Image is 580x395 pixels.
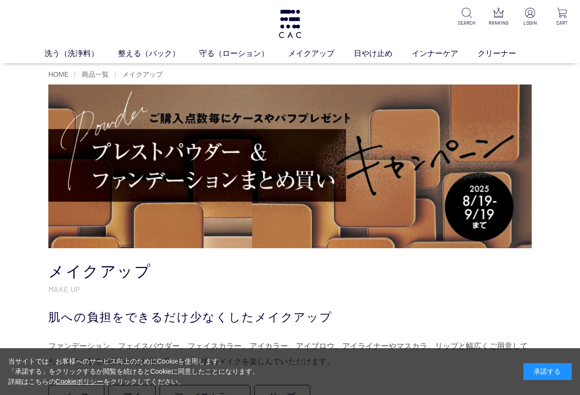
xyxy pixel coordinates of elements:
a: 守る（ローション） [199,48,288,59]
a: CART [552,8,572,27]
a: 日やけ止め [354,48,412,59]
p: RANKING [488,19,508,27]
a: RANKING [488,8,508,27]
span: 商品一覧 [82,71,109,78]
p: MAKE UP [48,284,532,294]
li: 〉 [114,70,165,79]
p: CART [552,19,572,27]
img: logo [277,10,303,38]
div: 承諾する [523,363,572,380]
a: Cookieポリシー [56,378,104,385]
a: HOME [48,71,69,78]
p: SEARCH [456,19,477,27]
a: インナーケア [412,48,478,59]
div: ファンデーション、フェイスパウダー、フェイスカラー、アイカラー、アイブロウ、アイライナーやマスカラ、リップと幅広くご用意しております。肌をいたわりながら、華やかな印象のメイクを楽しんでいただけます。 [48,339,532,369]
a: SEARCH [456,8,477,27]
div: 当サイトでは、お客様へのサービス向上のためにCookieを使用します。 「承諾する」をクリックするか閲覧を続けるとCookieに同意したことになります。 詳細はこちらの をクリックしてください。 [8,356,260,387]
a: 整える（パック） [118,48,199,59]
p: LOGIN [520,19,540,27]
span: メイクアップ [122,71,163,78]
a: LOGIN [520,8,540,27]
li: 〉 [73,70,111,79]
a: クリーナー [478,48,536,59]
a: 商品一覧 [80,71,109,78]
a: メイクアップ [120,71,163,78]
div: 肌への負担をできるだけ少なくしたメイクアップ [48,309,532,326]
a: メイクアップ [288,48,354,59]
a: 洗う（洗浄料） [44,48,118,59]
h1: メイクアップ [48,261,532,282]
